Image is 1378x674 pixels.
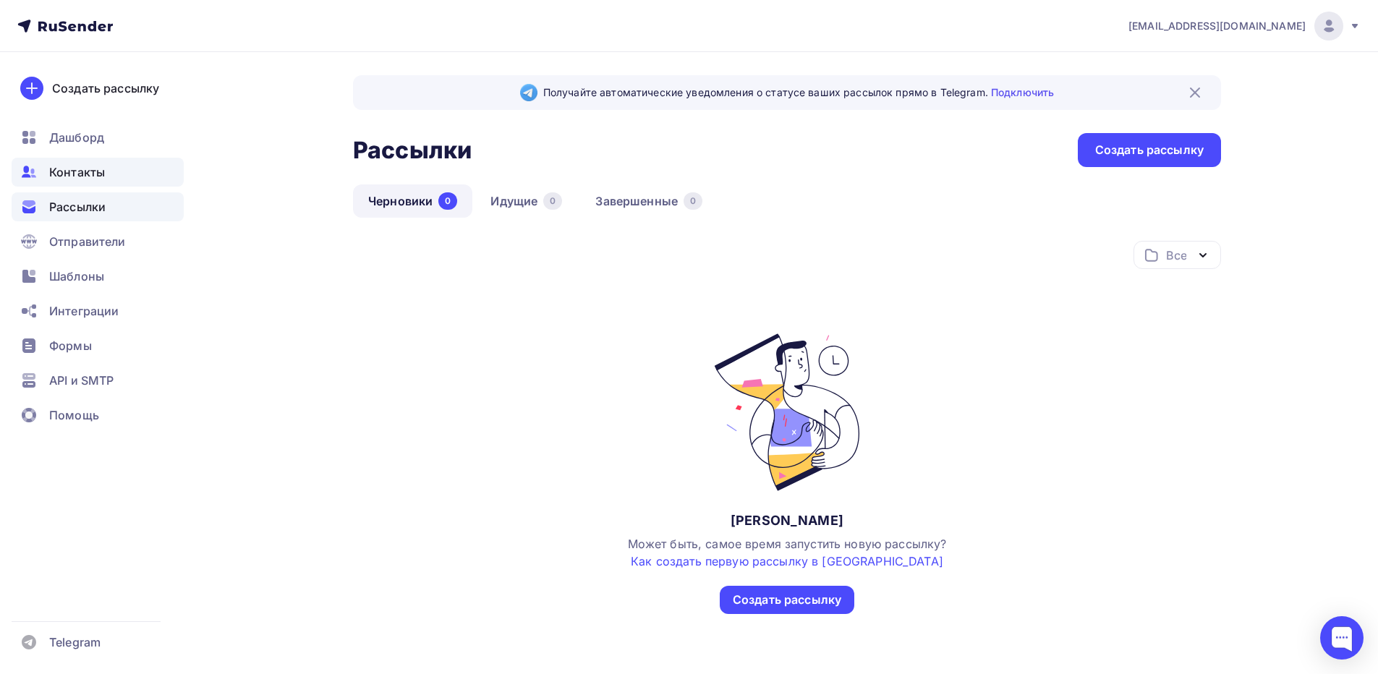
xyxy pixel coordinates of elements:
div: Создать рассылку [52,80,159,97]
div: Создать рассылку [1095,142,1204,158]
span: Контакты [49,163,105,181]
div: 0 [684,192,702,210]
a: Идущие0 [475,184,577,218]
a: Как создать первую рассылку в [GEOGRAPHIC_DATA] [631,554,943,568]
span: API и SMTP [49,372,114,389]
span: Дашборд [49,129,104,146]
div: [PERSON_NAME] [731,512,843,529]
div: 0 [438,192,457,210]
a: Дашборд [12,123,184,152]
span: Шаблоны [49,268,104,285]
span: [EMAIL_ADDRESS][DOMAIN_NAME] [1128,19,1306,33]
span: Помощь [49,406,99,424]
span: Telegram [49,634,101,651]
a: Формы [12,331,184,360]
div: Создать рассылку [733,592,841,608]
span: Может быть, самое время запустить новую рассылку? [628,537,947,568]
a: [EMAIL_ADDRESS][DOMAIN_NAME] [1128,12,1361,40]
span: Получайте автоматические уведомления о статусе ваших рассылок прямо в Telegram. [543,85,1054,100]
a: Завершенные0 [580,184,718,218]
a: Отправители [12,227,184,256]
button: Все [1134,241,1221,269]
a: Черновики0 [353,184,472,218]
a: Рассылки [12,192,184,221]
div: 0 [543,192,562,210]
span: Рассылки [49,198,106,216]
img: Telegram [520,84,537,101]
h2: Рассылки [353,136,472,165]
span: Формы [49,337,92,354]
a: Подключить [991,86,1054,98]
a: Контакты [12,158,184,187]
div: Все [1166,247,1186,264]
span: Отправители [49,233,126,250]
a: Шаблоны [12,262,184,291]
span: Интеграции [49,302,119,320]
